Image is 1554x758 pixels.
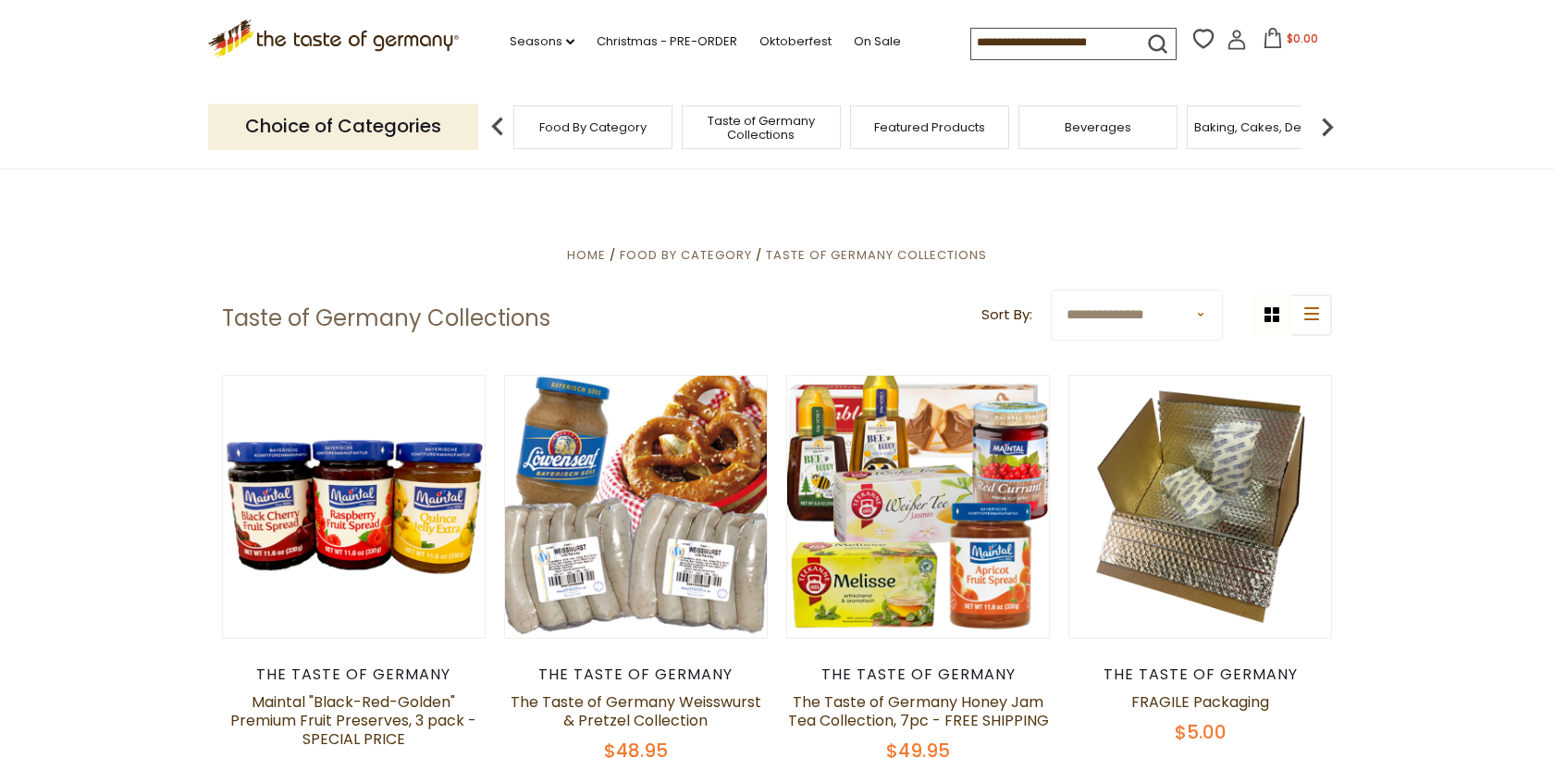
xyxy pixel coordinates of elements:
[1194,120,1338,134] a: Baking, Cakes, Desserts
[510,31,574,52] a: Seasons
[854,31,901,52] a: On Sale
[1309,108,1346,145] img: next arrow
[1068,665,1332,684] div: The Taste of Germany
[222,304,550,332] h1: Taste of Germany Collections
[759,31,832,52] a: Oktoberfest
[786,665,1050,684] div: The Taste of Germany
[597,31,737,52] a: Christmas - PRE-ORDER
[1287,31,1318,46] span: $0.00
[788,691,1049,731] a: The Taste of Germany Honey Jam Tea Collection, 7pc - FREE SHIPPING
[981,304,1032,327] label: Sort By:
[787,376,1049,638] img: The Taste of Germany Honey Jam Tea Collection, 7pc - FREE SHIPPING
[539,120,647,134] a: Food By Category
[620,246,752,264] a: Food By Category
[479,108,516,145] img: previous arrow
[505,376,767,638] img: The Taste of Germany Weisswurst & Pretzel Collection
[504,665,768,684] div: The Taste of Germany
[1069,376,1331,638] img: FRAGILE Packaging
[223,376,485,638] img: Maintal "Black-Red-Golden" Premium Fruit Preserves, 3 pack - SPECIAL PRICE
[766,246,987,264] a: Taste of Germany Collections
[567,246,606,264] a: Home
[222,665,486,684] div: The Taste of Germany
[687,114,835,142] a: Taste of Germany Collections
[1065,120,1131,134] a: Beverages
[208,104,478,149] p: Choice of Categories
[1251,28,1329,56] button: $0.00
[511,691,761,731] a: The Taste of Germany Weisswurst & Pretzel Collection
[1175,719,1227,745] span: $5.00
[874,120,985,134] a: Featured Products
[230,691,476,750] a: Maintal "Black-Red-Golden" Premium Fruit Preserves, 3 pack - SPECIAL PRICE
[1131,691,1269,713] a: FRAGILE Packaging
